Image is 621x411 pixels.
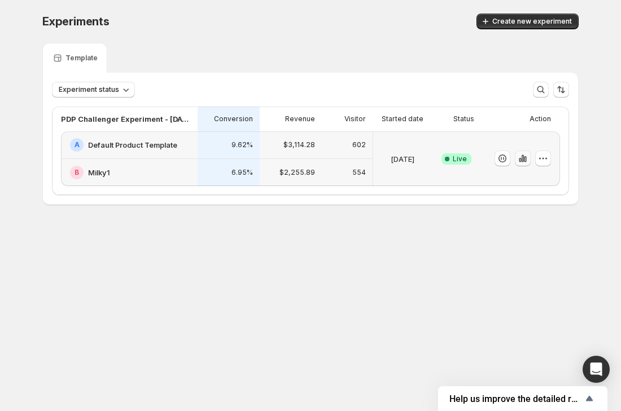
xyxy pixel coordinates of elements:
span: Help us improve the detailed report for A/B campaigns [449,394,583,404]
p: $3,114.28 [283,140,315,149]
button: Create new experiment [476,14,579,29]
span: Experiment status [59,85,119,94]
h2: Milky1 [88,167,110,178]
p: Conversion [214,114,253,123]
p: Visitor [344,114,366,123]
p: Status [453,114,474,123]
button: Experiment status [52,82,135,98]
p: Template [65,54,98,63]
p: 9.62% [231,140,253,149]
p: Revenue [285,114,315,123]
p: 602 [352,140,366,149]
button: Sort the results [553,82,569,98]
p: [DATE] [391,153,414,165]
div: Open Intercom Messenger [583,356,610,383]
p: 554 [352,168,366,177]
span: Create new experiment [492,17,572,26]
button: Show survey - Help us improve the detailed report for A/B campaigns [449,392,596,405]
h2: A [75,140,80,149]
p: Started date [382,114,423,123]
p: 6.95% [231,168,253,177]
span: Live [453,154,467,163]
span: Experiments [42,15,110,28]
h2: Default Product Template [88,139,177,151]
h2: B [75,168,79,177]
p: $2,255.89 [279,168,315,177]
p: Action [530,114,551,123]
p: PDP Challenger Experiment - [DATE] 9:30am EST [61,113,191,125]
